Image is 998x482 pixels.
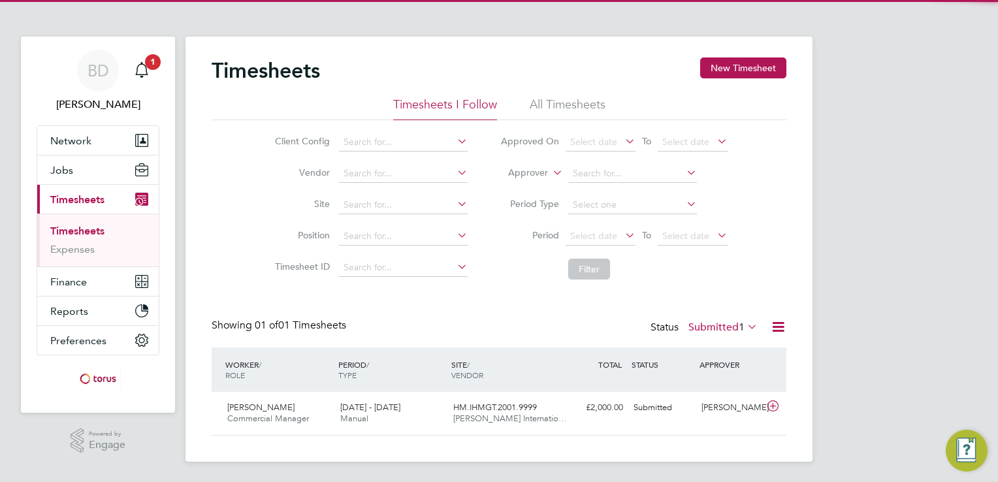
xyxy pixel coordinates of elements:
span: Powered by [89,428,125,440]
label: Vendor [271,167,330,178]
span: BD [88,62,109,79]
nav: Main navigation [21,37,175,413]
div: PERIOD [335,353,448,387]
li: All Timesheets [530,97,605,120]
label: Site [271,198,330,210]
input: Select one [568,196,697,214]
span: Reports [50,305,88,317]
span: Select date [570,136,617,148]
input: Search for... [339,165,468,183]
a: Powered byEngage [71,428,126,453]
span: Select date [662,136,709,148]
span: 01 Timesheets [255,319,346,332]
div: Status [651,319,760,337]
img: torus-logo-retina.png [75,368,121,389]
button: Finance [37,267,159,296]
label: Position [271,229,330,241]
span: To [638,133,655,150]
span: Jobs [50,164,73,176]
a: 1 [129,50,155,91]
button: Reports [37,297,159,325]
span: Finance [50,276,87,288]
span: Network [50,135,91,147]
a: Expenses [50,243,95,255]
span: VENDOR [451,370,483,380]
span: 1 [739,321,745,334]
input: Search for... [339,227,468,246]
div: Timesheets [37,214,159,266]
span: To [638,227,655,244]
label: Period Type [500,198,559,210]
input: Search for... [339,196,468,214]
span: Commercial Manager [227,413,309,424]
label: Approver [489,167,548,180]
button: Engage Resource Center [946,430,988,472]
button: Filter [568,259,610,280]
span: TYPE [338,370,357,380]
h2: Timesheets [212,57,320,84]
div: SITE [448,353,561,387]
a: BD[PERSON_NAME] [37,50,159,112]
span: Preferences [50,334,106,347]
div: £2,000.00 [560,397,628,419]
span: TOTAL [598,359,622,370]
input: Search for... [339,259,468,277]
div: WORKER [222,353,335,387]
div: [PERSON_NAME] [696,397,764,419]
input: Search for... [568,165,697,183]
span: Brent Davies [37,97,159,112]
span: [PERSON_NAME] Internatio… [453,413,567,424]
button: Network [37,126,159,155]
label: Timesheet ID [271,261,330,272]
span: / [467,359,470,370]
span: HM.IHMGT.2001.9999 [453,402,537,413]
a: Go to home page [37,368,159,389]
button: Preferences [37,326,159,355]
span: / [366,359,369,370]
span: / [259,359,261,370]
span: Timesheets [50,193,105,206]
button: Timesheets [37,185,159,214]
button: New Timesheet [700,57,786,78]
label: Approved On [500,135,559,147]
div: Submitted [628,397,696,419]
span: ROLE [225,370,245,380]
span: 1 [145,54,161,70]
label: Client Config [271,135,330,147]
input: Search for... [339,133,468,152]
span: Engage [89,440,125,451]
span: [DATE] - [DATE] [340,402,400,413]
button: Jobs [37,155,159,184]
span: [PERSON_NAME] [227,402,295,413]
label: Period [500,229,559,241]
div: STATUS [628,353,696,376]
span: Select date [570,230,617,242]
div: Showing [212,319,349,332]
label: Submitted [688,321,758,334]
a: Timesheets [50,225,105,237]
span: Select date [662,230,709,242]
span: Manual [340,413,368,424]
div: APPROVER [696,353,764,376]
li: Timesheets I Follow [393,97,497,120]
span: 01 of [255,319,278,332]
